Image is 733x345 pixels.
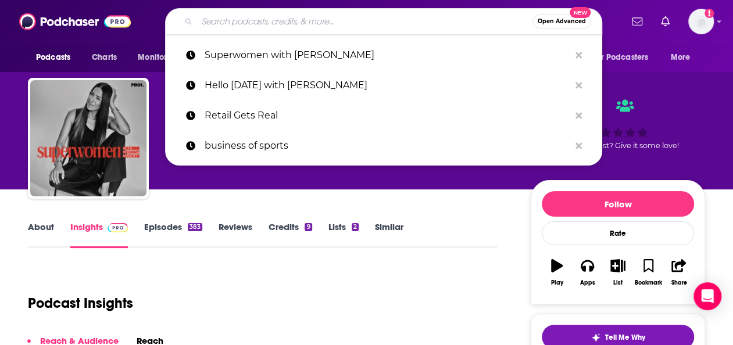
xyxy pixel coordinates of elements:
div: 2 [352,223,359,231]
button: Follow [542,191,694,217]
div: Apps [580,279,595,286]
a: Superwomen with [PERSON_NAME] [165,40,602,70]
span: Good podcast? Give it some love! [557,141,679,150]
h1: Podcast Insights [28,294,133,312]
img: Podchaser - Follow, Share and Rate Podcasts [19,10,131,33]
div: 383 [188,223,202,231]
p: Hello Monday with Jessi Hempel [205,70,570,100]
button: Apps [572,251,602,293]
a: Charts [84,46,124,69]
a: Episodes383 [144,221,202,248]
a: Credits9 [269,221,312,248]
a: InsightsPodchaser Pro [70,221,128,248]
a: Hello [DATE] with [PERSON_NAME] [165,70,602,100]
p: Superwomen with Rebecca Minkoff [205,40,570,70]
button: Play [542,251,572,293]
a: Retail Gets Real [165,100,602,131]
span: Podcasts [36,49,70,66]
div: Search podcasts, credits, & more... [165,8,602,35]
svg: Add a profile image [705,9,714,18]
img: User Profile [688,9,714,34]
span: Charts [92,49,117,66]
div: Rate [542,221,694,245]
a: Lists2 [328,221,359,248]
span: More [671,49,691,66]
span: Logged in as amooers [688,9,714,34]
button: List [603,251,633,293]
div: Open Intercom Messenger [693,282,721,310]
span: Tell Me Why [605,333,645,342]
a: Reviews [219,221,252,248]
button: open menu [663,46,705,69]
span: Monitoring [138,49,179,66]
a: About [28,221,54,248]
img: Superwomen with Rebecca Minkoff [30,80,146,196]
input: Search podcasts, credits, & more... [197,12,532,31]
button: open menu [130,46,194,69]
a: Similar [375,221,403,248]
button: open menu [28,46,85,69]
div: Bookmark [635,279,662,286]
div: Play [551,279,563,286]
span: For Podcasters [592,49,648,66]
a: Show notifications dropdown [656,12,674,31]
button: Open AdvancedNew [532,15,591,28]
div: Good podcast? Give it some love! [531,88,705,160]
span: New [570,7,591,18]
button: Share [664,251,694,293]
div: Share [671,279,686,286]
span: Open Advanced [538,19,586,24]
img: Podchaser Pro [108,223,128,232]
a: Show notifications dropdown [627,12,647,31]
button: Show profile menu [688,9,714,34]
div: 9 [305,223,312,231]
div: List [613,279,623,286]
p: business of sports [205,131,570,161]
p: Retail Gets Real [205,100,570,131]
button: Bookmark [633,251,663,293]
img: tell me why sparkle [591,333,600,342]
a: business of sports [165,131,602,161]
button: open menu [585,46,665,69]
